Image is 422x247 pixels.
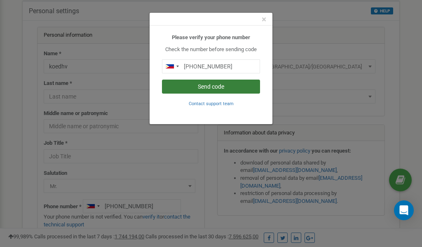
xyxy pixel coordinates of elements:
[172,34,250,40] b: Please verify your phone number
[189,101,234,106] small: Contact support team
[394,200,414,220] div: Open Intercom Messenger
[162,59,260,73] input: 0905 123 4567
[162,60,181,73] div: Telephone country code
[262,15,266,24] button: Close
[262,14,266,24] span: ×
[162,80,260,94] button: Send code
[162,46,260,54] p: Check the number before sending code
[189,100,234,106] a: Contact support team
